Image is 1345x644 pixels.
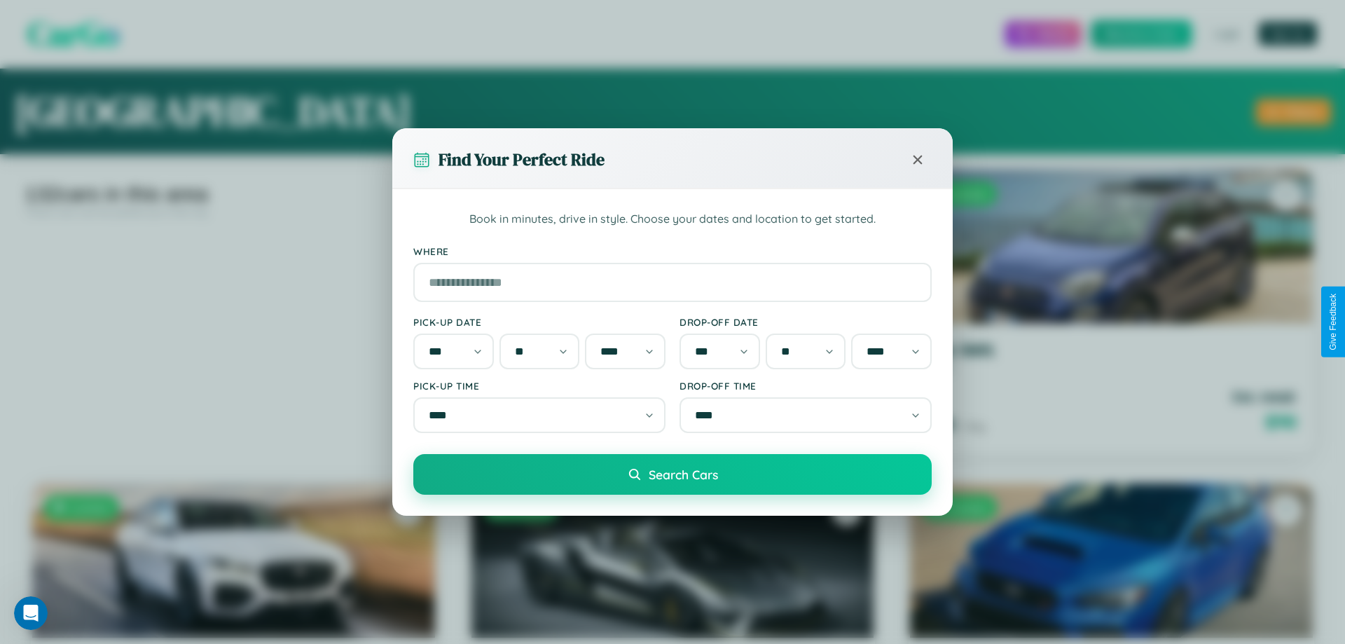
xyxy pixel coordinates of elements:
[413,316,665,328] label: Pick-up Date
[413,380,665,392] label: Pick-up Time
[649,467,718,482] span: Search Cars
[439,148,605,171] h3: Find Your Perfect Ride
[680,316,932,328] label: Drop-off Date
[413,454,932,495] button: Search Cars
[413,210,932,228] p: Book in minutes, drive in style. Choose your dates and location to get started.
[413,245,932,257] label: Where
[680,380,932,392] label: Drop-off Time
